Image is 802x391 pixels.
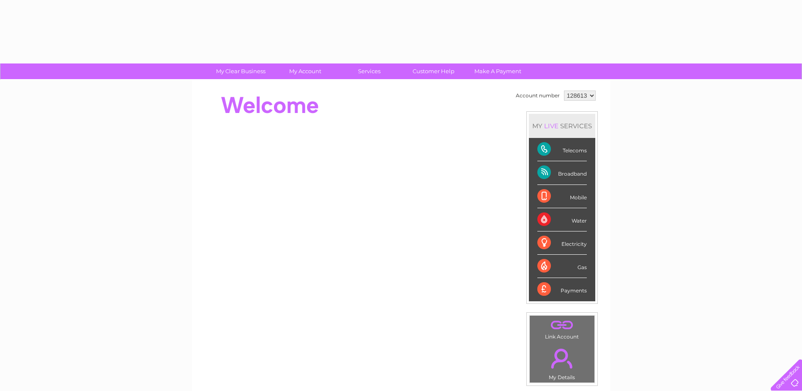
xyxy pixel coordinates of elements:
[334,63,404,79] a: Services
[529,315,595,342] td: Link Account
[463,63,533,79] a: Make A Payment
[542,122,560,130] div: LIVE
[537,255,587,278] div: Gas
[270,63,340,79] a: My Account
[206,63,276,79] a: My Clear Business
[537,278,587,301] div: Payments
[529,341,595,383] td: My Details
[399,63,468,79] a: Customer Help
[537,161,587,184] div: Broadband
[529,114,595,138] div: MY SERVICES
[537,208,587,231] div: Water
[537,185,587,208] div: Mobile
[514,88,562,103] td: Account number
[532,318,592,333] a: .
[537,231,587,255] div: Electricity
[537,138,587,161] div: Telecoms
[532,344,592,373] a: .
